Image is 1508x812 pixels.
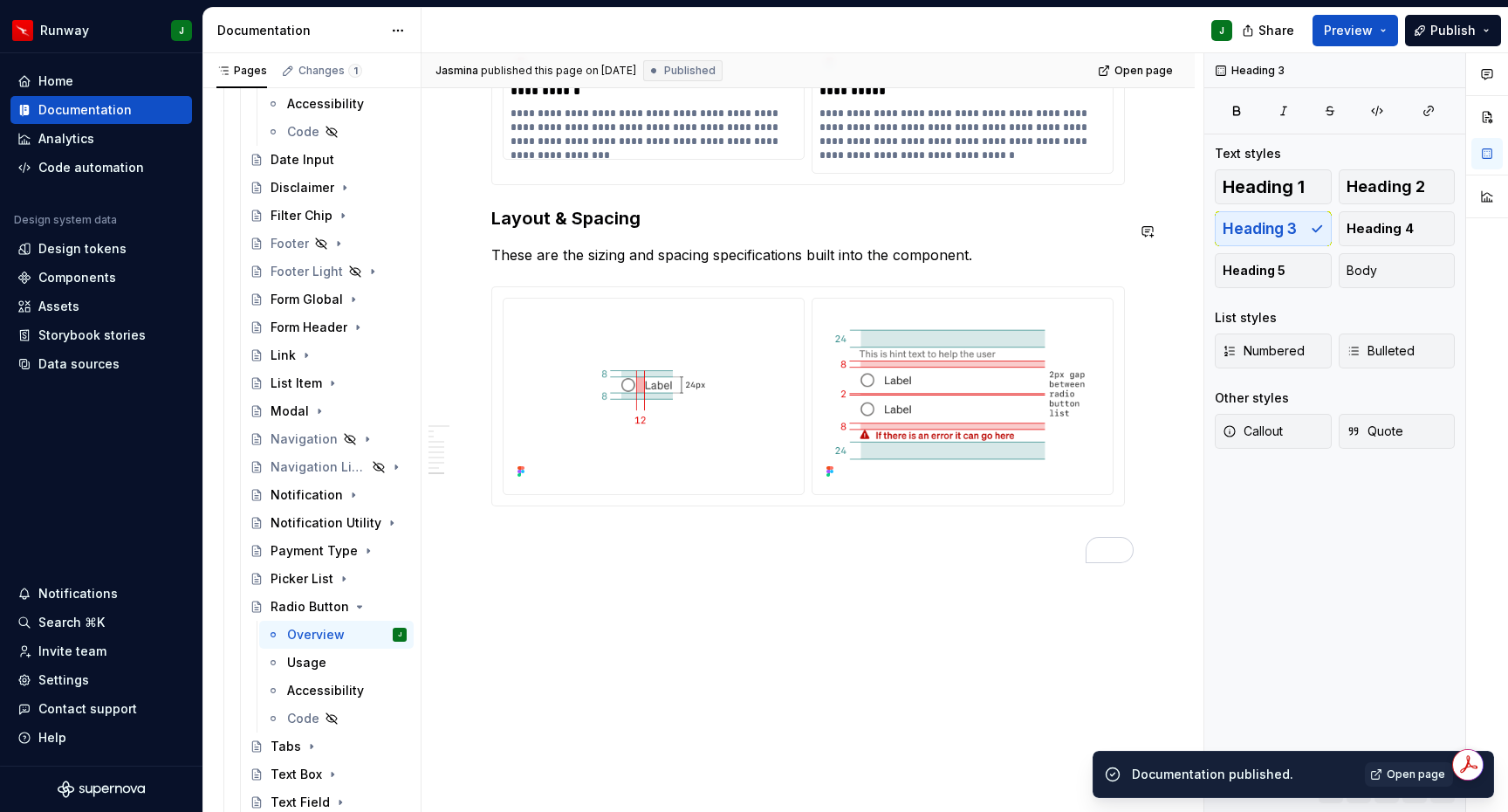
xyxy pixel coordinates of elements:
div: Assets [38,298,79,315]
div: Accessibility [287,95,364,113]
svg: Supernova Logo [58,781,145,798]
a: Accessibility [259,677,414,705]
span: Publish [1430,22,1476,39]
div: List styles [1215,309,1277,327]
a: Form Header [243,313,414,341]
div: Components [38,269,116,286]
span: Published [664,64,716,78]
div: List Item [271,375,322,392]
div: Design tokens [38,240,127,258]
div: Usage [287,654,326,671]
a: OverviewJ [259,621,414,649]
div: Search ⌘K [38,614,105,631]
div: Form Global [271,291,343,308]
span: Quote [1347,423,1403,440]
div: Code automation [38,159,144,176]
span: Heading 2 [1347,178,1425,196]
div: Analytics [38,130,94,148]
p: These are the sizing and spacing specifications built into the component. [491,244,1125,265]
div: Payment Type [271,542,358,560]
span: Heading 1 [1223,178,1305,196]
a: Form Global [243,286,414,313]
div: Filter Chip [271,207,332,224]
a: Payment Type [243,537,414,565]
a: Components [10,264,192,292]
span: Body [1347,262,1377,279]
a: Footer [243,230,414,258]
a: Storybook stories [10,321,192,349]
div: Form Header [271,319,347,336]
div: Storybook stories [38,327,146,344]
button: RunwayJ [3,11,199,49]
button: Bulleted [1339,334,1456,368]
div: J [179,24,184,38]
button: Heading 1 [1215,169,1332,204]
a: Navigation [243,425,414,453]
div: Date Input [271,151,334,169]
div: Runway [40,22,89,39]
button: Publish [1405,15,1501,46]
div: Changes [298,64,362,78]
div: Code [287,123,319,141]
div: Accessibility [287,682,364,699]
div: Documentation [38,101,132,119]
a: Picker List [243,565,414,593]
button: Heading 4 [1339,211,1456,246]
div: Invite team [38,643,106,660]
div: Other styles [1215,389,1289,407]
div: Footer [271,235,309,252]
a: Radio Button [243,593,414,621]
span: Bulleted [1347,342,1415,360]
div: Help [38,729,66,747]
button: Share [1233,15,1306,46]
button: Contact support [10,695,192,723]
div: J [398,626,401,643]
button: Notifications [10,580,192,608]
div: Data sources [38,355,120,373]
a: Design tokens [10,235,192,263]
div: Notification Utility [271,514,381,532]
a: List Item [243,369,414,397]
a: Code [259,705,414,733]
div: Text styles [1215,145,1281,162]
div: Documentation [217,22,382,39]
div: Documentation published. [1132,766,1354,783]
a: Filter Chip [243,202,414,230]
div: Link [271,347,296,364]
span: Preview [1324,22,1373,39]
span: 1 [348,64,362,78]
a: Data sources [10,350,192,378]
div: Text Field [271,794,330,811]
span: Callout [1223,423,1283,440]
button: Body [1339,253,1456,288]
div: Design system data [14,213,117,227]
span: Numbered [1223,342,1305,360]
div: Contact support [38,700,137,718]
a: Analytics [10,125,192,153]
span: Heading 4 [1347,220,1414,237]
a: Navigation Light [243,453,414,481]
a: Open page [1365,762,1453,787]
h3: Layout & Spacing [491,206,1125,231]
a: Code automation [10,154,192,182]
div: Home [38,72,73,90]
span: Open page [1387,767,1445,781]
a: Text Box [243,760,414,788]
a: Date Input [243,146,414,174]
div: Overview [287,626,345,643]
span: Share [1258,22,1294,39]
button: Help [10,724,192,752]
div: Code [287,710,319,727]
span: Open page [1114,64,1173,78]
a: Usage [259,649,414,677]
div: Disclaimer [271,179,334,196]
img: 6b187050-a3ed-48aa-8485-808e17fcee26.png [12,20,33,41]
div: J [1219,24,1224,38]
div: Footer Light [271,263,343,280]
div: Picker List [271,570,333,588]
div: Navigation [271,430,338,448]
a: Accessibility [259,90,414,118]
a: Settings [10,666,192,694]
div: Tabs [271,738,301,755]
div: Navigation Light [271,458,367,476]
